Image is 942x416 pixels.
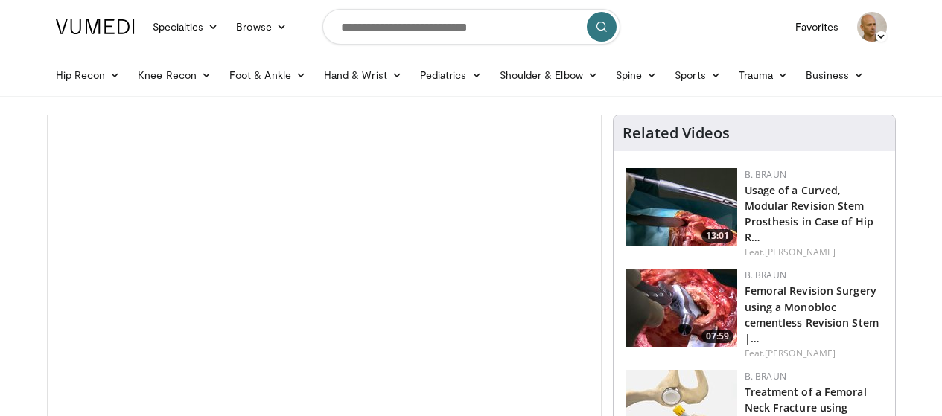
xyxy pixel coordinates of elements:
span: 07:59 [701,330,733,343]
a: Trauma [730,60,798,90]
img: Avatar [857,12,887,42]
a: Knee Recon [129,60,220,90]
a: B. Braun [745,168,786,181]
div: Feat. [745,347,883,360]
div: Feat. [745,246,883,259]
a: Femoral Revision Surgery using a Monobloc cementless Revision Stem |… [745,284,879,345]
a: Favorites [786,12,848,42]
a: Specialties [144,12,228,42]
a: 13:01 [626,168,737,246]
img: 97950487-ad54-47b6-9334-a8a64355b513.150x105_q85_crop-smart_upscale.jpg [626,269,737,347]
a: B. Braun [745,269,786,281]
img: VuMedi Logo [56,19,135,34]
a: [PERSON_NAME] [765,246,836,258]
a: Browse [227,12,296,42]
a: [PERSON_NAME] [765,347,836,359]
a: Hip Recon [47,60,130,90]
a: B. Braun [745,370,786,383]
a: 07:59 [626,269,737,347]
span: 13:01 [701,229,733,243]
a: Pediatrics [411,60,491,90]
a: Hand & Wrist [315,60,411,90]
a: Usage of a Curved, Modular Revision Stem Prosthesis in Case of Hip R… [745,183,874,244]
a: Shoulder & Elbow [491,60,607,90]
a: Business [797,60,873,90]
a: Foot & Ankle [220,60,315,90]
h4: Related Videos [623,124,730,142]
img: 3f0fddff-fdec-4e4b-bfed-b21d85259955.150x105_q85_crop-smart_upscale.jpg [626,168,737,246]
a: Spine [607,60,666,90]
a: Sports [666,60,730,90]
input: Search topics, interventions [322,9,620,45]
